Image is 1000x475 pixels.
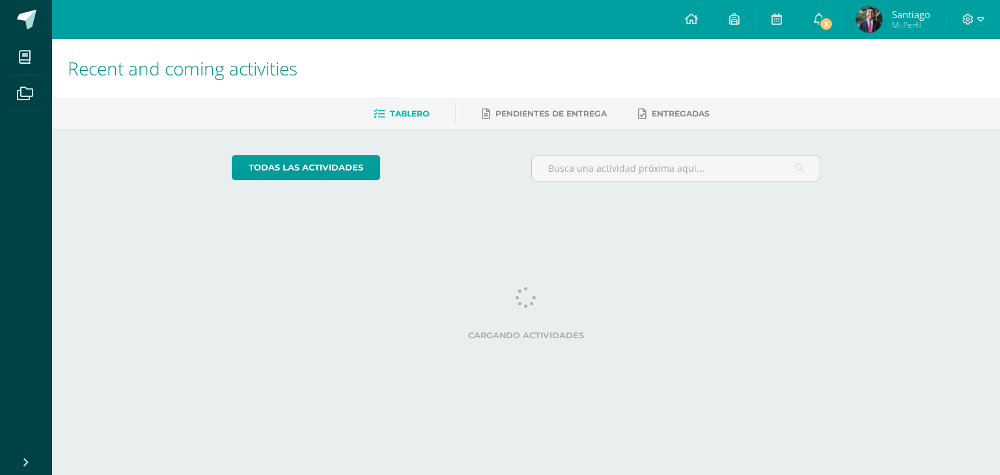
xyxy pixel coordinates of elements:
[232,331,821,340] label: Cargando actividades
[892,20,930,31] span: Mi Perfil
[374,103,429,124] a: Tablero
[892,8,930,21] span: Santiago
[390,109,429,118] span: Tablero
[68,56,298,81] span: Recent and coming activities
[856,7,882,33] img: 3dbeebb784e2f6b0067a2aef981402e9.png
[532,156,820,181] input: Busca una actividad próxima aquí...
[819,17,833,31] span: 3
[482,103,607,124] a: Pendientes de entrega
[495,109,607,118] span: Pendientes de entrega
[652,109,710,118] span: Entregadas
[232,155,380,180] a: todas las Actividades
[638,103,710,124] a: Entregadas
